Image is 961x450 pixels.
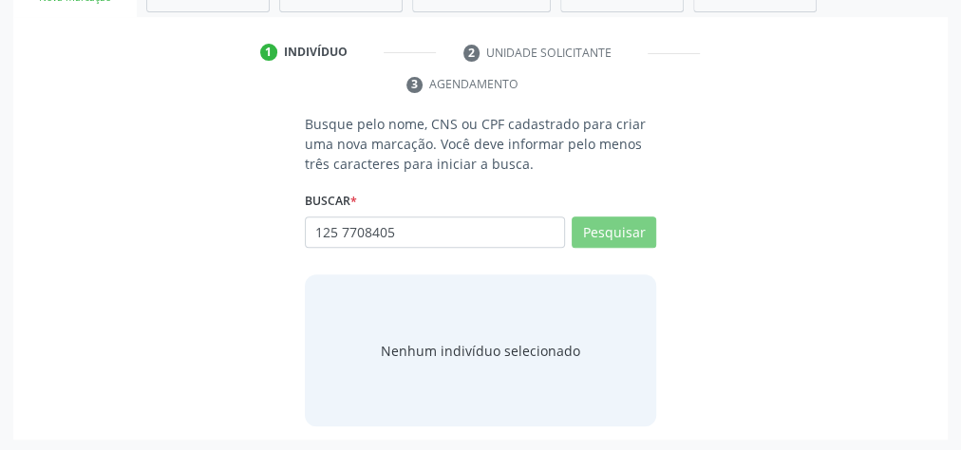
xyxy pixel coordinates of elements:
[260,44,277,61] div: 1
[305,187,357,216] label: Buscar
[572,216,656,249] button: Pesquisar
[305,114,656,174] p: Busque pelo nome, CNS ou CPF cadastrado para criar uma nova marcação. Você deve informar pelo men...
[381,341,580,361] div: Nenhum indivíduo selecionado
[305,216,565,249] input: Busque por nome, CNS ou CPF
[284,44,348,61] div: Indivíduo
